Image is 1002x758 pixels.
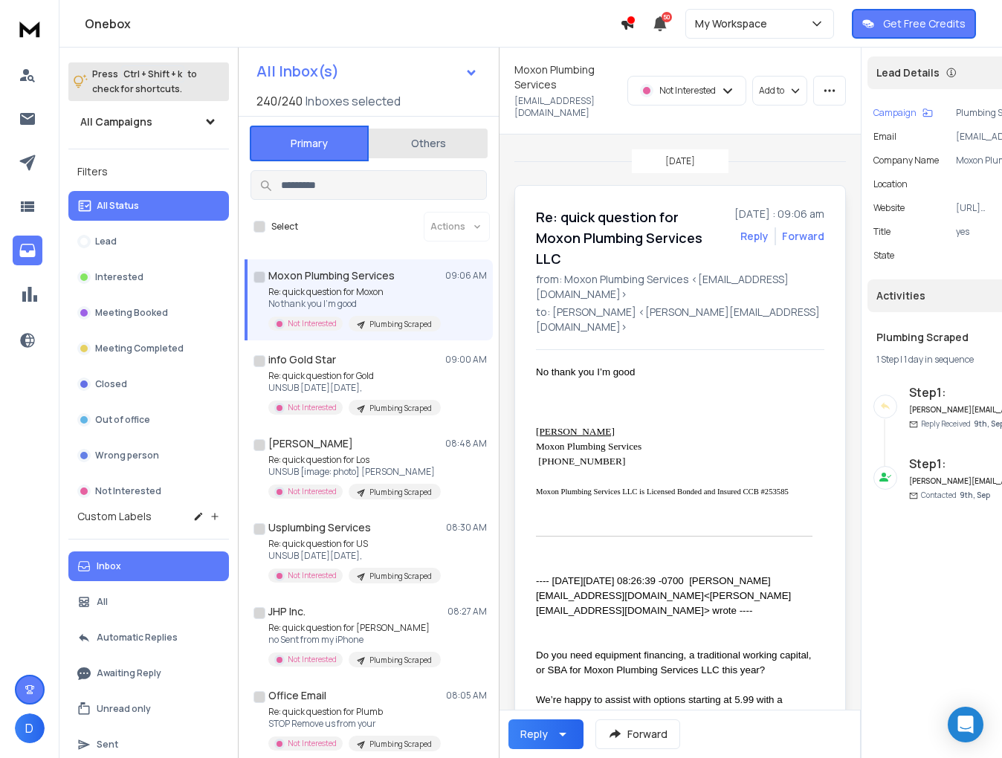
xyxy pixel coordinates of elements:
[85,15,620,33] h1: Onebox
[852,9,976,39] button: Get Free Credits
[883,16,966,31] p: Get Free Credits
[15,15,45,42] img: logo
[695,16,773,31] p: My Workspace
[948,707,983,742] div: Open Intercom Messenger
[15,713,45,743] button: D
[662,12,672,22] span: 50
